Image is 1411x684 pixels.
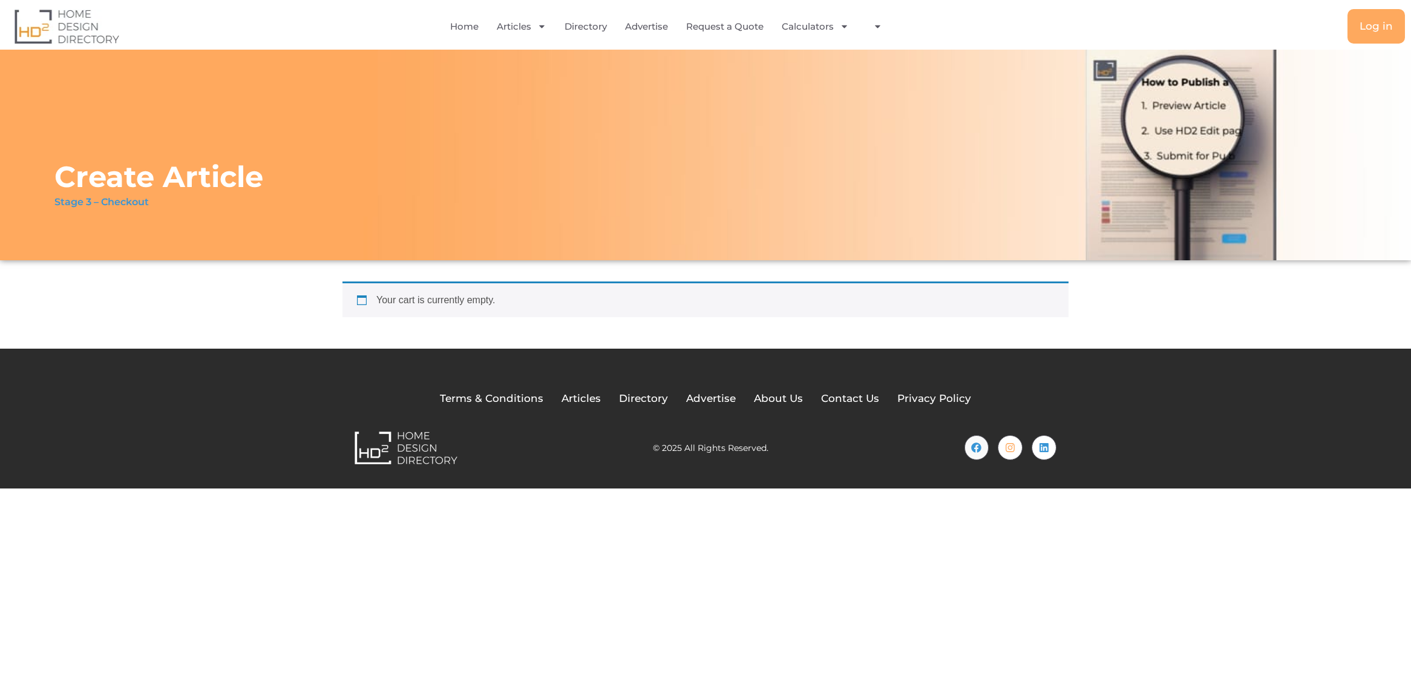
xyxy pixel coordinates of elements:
a: Calculators [782,13,849,41]
a: Terms & Conditions [440,391,543,407]
a: Advertise [686,391,736,407]
a: Privacy Policy [897,391,971,407]
span: Log in [1360,21,1393,31]
nav: Menu [286,13,1055,41]
h1: Create Article [54,159,263,195]
div: Your cart is currently empty. [342,281,1069,317]
a: Advertise [625,13,668,41]
a: Directory [565,13,607,41]
p: Stage 3 – Checkout [54,195,149,209]
h2: © 2025 All Rights Reserved. [653,444,768,452]
a: Log in [1347,9,1405,44]
a: Home [450,13,479,41]
a: Directory [619,391,668,407]
a: Request a Quote [686,13,764,41]
a: Articles [497,13,546,41]
a: Contact Us [821,391,879,407]
a: Articles [561,391,601,407]
a: About Us [754,391,803,407]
